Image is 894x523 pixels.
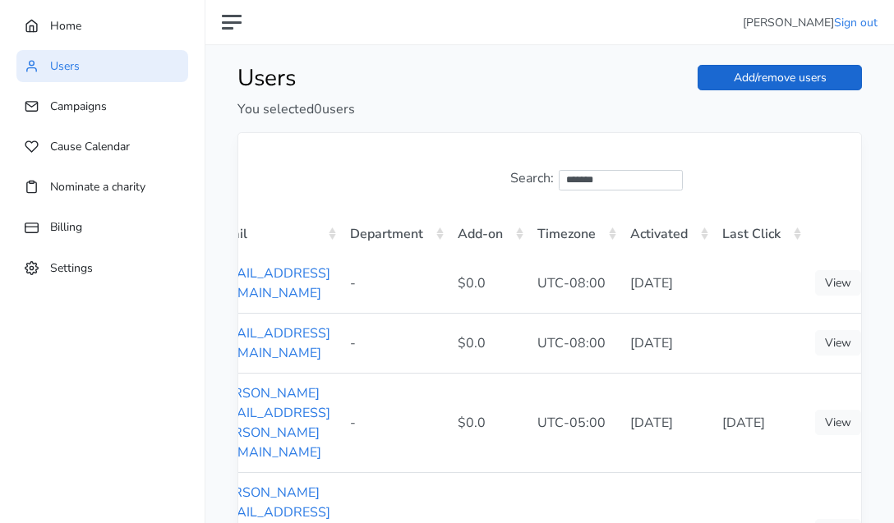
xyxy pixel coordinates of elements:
span: 0 [314,100,322,118]
a: Billing [16,211,188,243]
a: View [815,330,861,356]
td: [DATE] [620,313,712,373]
a: Sign out [834,15,878,30]
a: [EMAIL_ADDRESS][DOMAIN_NAME] [214,324,330,362]
a: [EMAIL_ADDRESS][DOMAIN_NAME] [214,264,330,302]
th: Timezone: activate to sort column ascending [528,212,620,254]
td: UTC-08:00 [528,254,620,313]
td: $0.0 [448,254,528,313]
td: [DATE] [620,373,712,472]
span: Nominate a charity [50,179,145,195]
td: $0.0 [448,313,528,373]
a: View [815,410,861,435]
a: Campaigns [16,90,188,122]
td: [DATE] [712,373,805,472]
td: UTC-08:00 [528,313,620,373]
a: Settings [16,252,188,284]
td: [DATE] [620,254,712,313]
span: Users [50,58,80,74]
td: - [340,373,448,472]
span: Settings [50,259,93,275]
a: Nominate a charity [16,171,188,203]
span: Cause Calendar [50,139,130,154]
li: [PERSON_NAME] [743,14,878,31]
a: Home [16,10,188,42]
span: Billing [50,219,82,235]
td: - [340,254,448,313]
td: UTC-05:00 [528,373,620,472]
a: Cause Calendar [16,131,188,163]
span: Campaigns [50,99,107,114]
a: Users [16,50,188,82]
th: Activated: activate to sort column ascending [620,212,712,254]
p: You selected users [237,99,537,119]
th: Email: activate to sort column ascending [204,212,340,254]
a: [PERSON_NAME][EMAIL_ADDRESS][PERSON_NAME][DOMAIN_NAME] [214,384,330,461]
td: - [340,313,448,373]
input: Search: [559,170,683,190]
th: Department: activate to sort column ascending [340,212,448,254]
td: $0.0 [448,373,528,472]
label: Search: [510,168,683,190]
a: Add/remove users [698,65,862,90]
h1: Users [237,65,537,93]
span: Home [50,18,81,34]
th: Add-on: activate to sort column ascending [448,212,528,254]
a: View [815,270,861,296]
th: Last Click: activate to sort column ascending [712,212,805,254]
